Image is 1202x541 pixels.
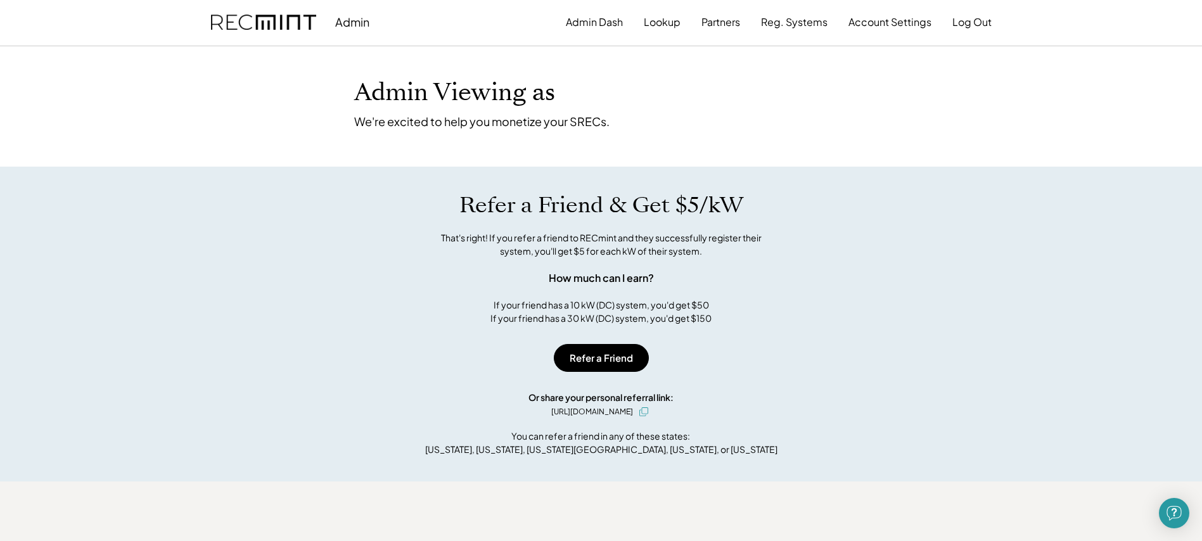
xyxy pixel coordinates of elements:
[211,15,316,30] img: recmint-logotype%403x.png
[551,406,633,417] div: [URL][DOMAIN_NAME]
[459,192,743,219] h1: Refer a Friend & Get $5/kW
[354,114,610,129] div: We're excited to help you monetize your SRECs.
[701,10,740,35] button: Partners
[952,10,992,35] button: Log Out
[1159,498,1189,528] div: Open Intercom Messenger
[490,298,712,325] div: If your friend has a 10 kW (DC) system, you'd get $50 If your friend has a 30 kW (DC) system, you...
[554,344,649,372] button: Refer a Friend
[549,270,654,286] div: How much can I earn?
[425,430,777,456] div: You can refer a friend in any of these states: [US_STATE], [US_STATE], [US_STATE][GEOGRAPHIC_DATA...
[528,391,674,404] div: Or share your personal referral link:
[644,10,681,35] button: Lookup
[848,10,931,35] button: Account Settings
[761,10,828,35] button: Reg. Systems
[427,231,776,258] div: That's right! If you refer a friend to RECmint and they successfully register their system, you'l...
[566,10,623,35] button: Admin Dash
[636,404,651,419] button: click to copy
[335,15,369,29] div: Admin
[354,78,555,108] h1: Admin Viewing as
